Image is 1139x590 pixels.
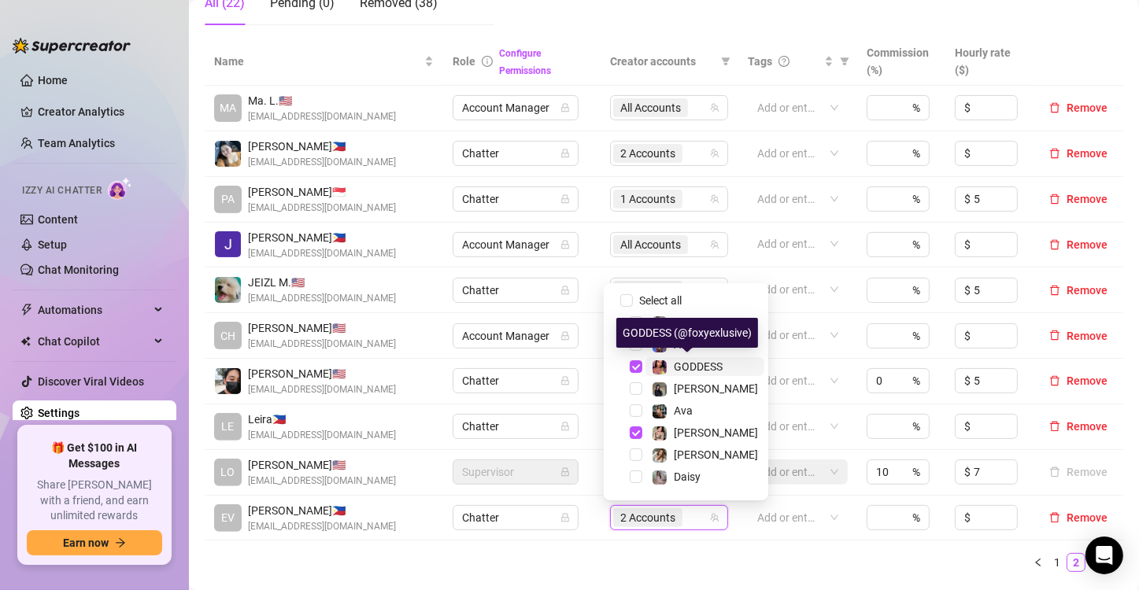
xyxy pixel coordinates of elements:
span: left [1034,558,1043,567]
li: 1 [1048,553,1067,572]
span: Izzy AI Chatter [22,183,102,198]
span: Chat Copilot [38,329,150,354]
span: [EMAIL_ADDRESS][DOMAIN_NAME] [248,337,396,352]
span: filter [837,50,852,73]
button: Remove [1043,508,1114,527]
a: Configure Permissions [499,48,551,76]
span: delete [1049,102,1060,113]
span: lock [560,240,570,249]
span: Chatter [462,278,569,302]
span: Earn now [63,537,109,549]
span: Select tree node [630,404,642,417]
span: 1 Accounts [613,281,682,300]
span: [PERSON_NAME] 🇸🇬 [248,183,396,201]
button: Remove [1043,326,1114,345]
span: filter [840,57,849,66]
img: Ava [653,404,667,419]
span: Tags [748,53,772,70]
span: All Accounts [613,98,688,117]
span: Account Manager [462,233,569,256]
span: question-circle [778,56,790,67]
span: team [710,103,719,112]
a: Content [38,213,78,226]
a: Creator Analytics [38,99,164,124]
button: Remove [1043,190,1114,208]
button: Remove [1043,144,1114,163]
span: Name [214,53,421,70]
div: GODDESS (@foxyexlusive) [616,318,758,348]
span: [PERSON_NAME] [674,448,758,461]
span: delete [1049,148,1060,159]
span: [PERSON_NAME] 🇺🇸 [248,456,396,474]
span: Chatter [462,415,569,438]
a: Settings [38,407,80,419]
a: 1 [1048,554,1066,571]
a: Chat Monitoring [38,264,119,276]
span: lock [560,103,570,112]
span: 1 Accounts [620,282,675,299]
span: [PERSON_NAME] 🇵🇭 [248,502,396,519]
span: EV [221,509,235,526]
span: 1 Accounts [620,190,675,208]
span: JEIZL M. 🇺🇸 [248,274,396,291]
span: thunderbolt [20,304,33,316]
span: All Accounts [620,99,681,116]
span: 1 Accounts [613,190,682,208]
button: Remove [1043,463,1114,481]
span: lock [560,513,570,522]
img: Paige [653,448,667,463]
span: Daisy [674,470,701,483]
span: Chatter [462,506,569,529]
span: team [710,149,719,158]
span: All Accounts [613,235,688,254]
span: Ava [674,404,693,417]
img: JEIZL MALLARI [215,277,241,303]
img: GODDESS [653,360,667,374]
button: Remove [1043,235,1114,254]
span: GODDESS [674,360,723,373]
span: Leira 🇵🇭 [248,411,396,428]
button: Remove [1043,98,1114,117]
span: Automations [38,297,150,323]
span: filter [718,50,734,73]
span: team [710,513,719,522]
span: lock [560,286,570,295]
span: [EMAIL_ADDRESS][DOMAIN_NAME] [248,201,396,216]
span: [EMAIL_ADDRESS][DOMAIN_NAME] [248,519,396,534]
span: [EMAIL_ADDRESS][DOMAIN_NAME] [248,474,396,489]
a: Discover Viral Videos [38,375,144,388]
span: team [710,240,719,249]
span: lock [560,376,570,385]
span: filter [721,57,730,66]
th: Hourly rate ($) [945,38,1034,86]
span: Remove [1067,374,1108,387]
img: logo-BBDzfeDw.svg [13,38,131,53]
span: [EMAIL_ADDRESS][DOMAIN_NAME] [248,291,396,306]
span: delete [1049,330,1060,341]
a: Team Analytics [38,137,115,149]
span: MA [220,99,236,116]
span: [PERSON_NAME] 🇵🇭 [248,138,396,155]
button: Earn nowarrow-right [27,530,162,555]
span: delete [1049,194,1060,205]
span: lock [560,422,570,431]
span: Role [453,55,475,68]
img: AI Chatter [108,177,132,200]
span: [EMAIL_ADDRESS][DOMAIN_NAME] [248,155,396,170]
span: Daisy [674,316,701,329]
span: Select tree node [630,426,642,439]
span: Select tree node [630,470,642,483]
span: [EMAIL_ADDRESS][DOMAIN_NAME] [248,382,396,397]
span: Remove [1067,330,1108,342]
img: Daisy [653,316,667,330]
a: 2 [1067,554,1085,571]
span: 🎁 Get $100 in AI Messages [27,441,162,471]
span: [EMAIL_ADDRESS][DOMAIN_NAME] [248,109,396,124]
img: Daisy [653,470,667,485]
span: [EMAIL_ADDRESS][DOMAIN_NAME] [248,428,396,443]
div: Open Intercom Messenger [1085,537,1123,574]
span: Chatter [462,369,569,393]
span: 2 Accounts [613,144,682,163]
span: Account Manager [462,96,569,120]
button: Remove [1043,371,1114,390]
